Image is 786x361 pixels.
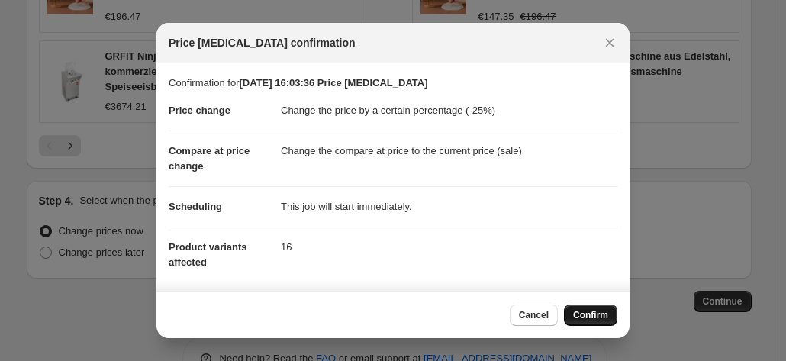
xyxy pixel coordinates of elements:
dd: 16 [281,227,617,267]
dd: Change the compare at price to the current price (sale) [281,131,617,171]
button: Confirm [564,305,617,326]
button: Close [599,32,620,53]
span: Product variants affected [169,241,247,268]
span: Compare at price change [169,145,250,172]
span: Price [MEDICAL_DATA] confirmation [169,35,356,50]
b: [DATE] 16:03:36 Price [MEDICAL_DATA] [239,77,427,89]
span: Price change [169,105,230,116]
button: Cancel [510,305,558,326]
span: Cancel [519,309,549,321]
span: Scheduling [169,201,222,212]
p: Confirmation for [169,76,617,91]
span: Confirm [573,309,608,321]
dd: Change the price by a certain percentage (-25%) [281,91,617,131]
dd: This job will start immediately. [281,186,617,227]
